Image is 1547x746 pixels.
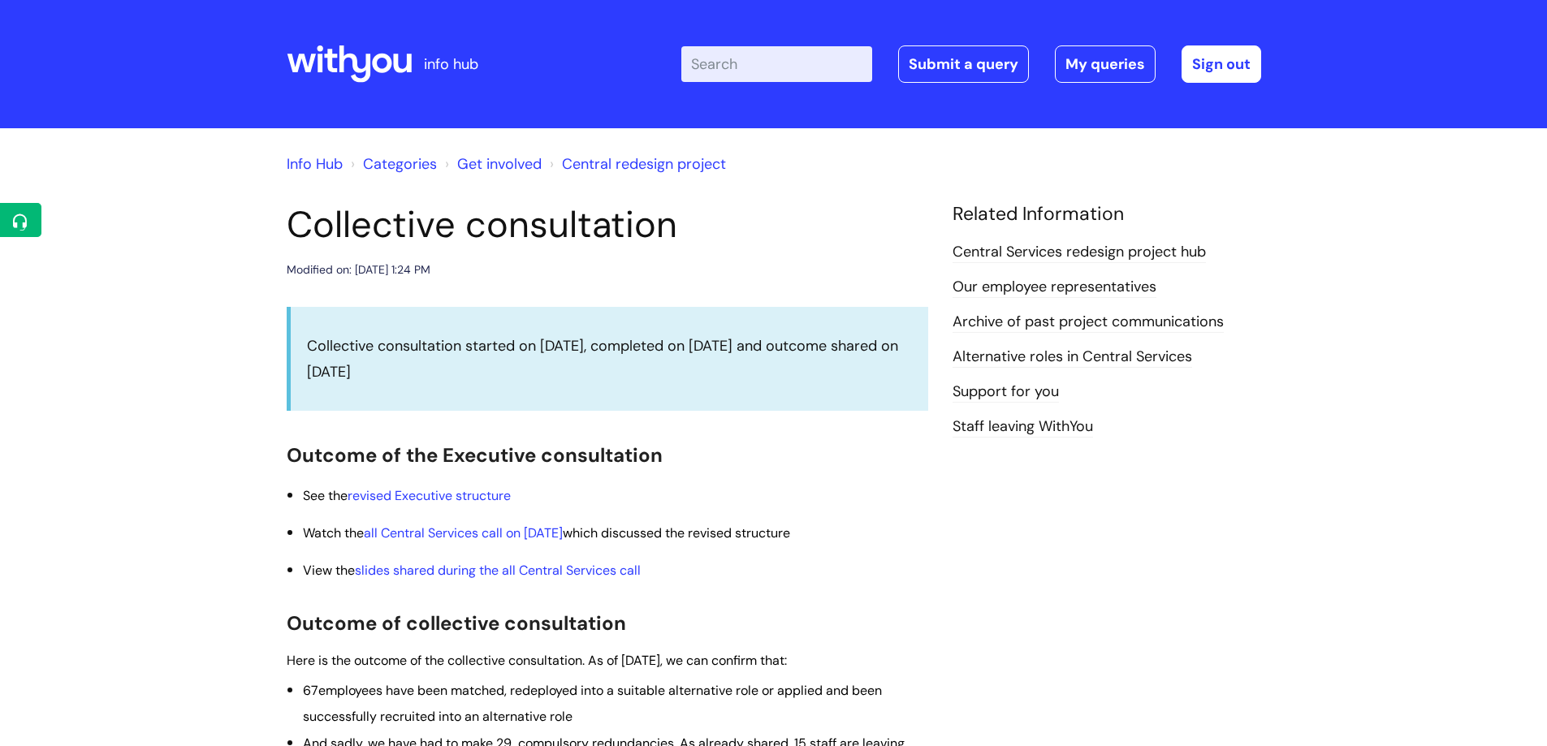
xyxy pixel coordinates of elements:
span: See the [303,487,511,504]
p: info hub [424,51,478,77]
a: Central Services redesign project hub [953,242,1206,263]
a: Central redesign project [562,154,726,174]
input: Search [681,46,872,82]
div: | - [681,45,1261,83]
a: Support for you [953,382,1059,403]
li: Solution home [347,151,437,177]
div: Modified on: [DATE] 1:24 PM [287,260,430,280]
span: Outcome of collective consultation [287,610,626,636]
a: Staff leaving WithYou [953,416,1093,438]
a: slides shared during the all Central Services call [355,562,641,579]
span: Watch the which discussed the revised structure [303,524,790,541]
a: Submit a query [898,45,1029,83]
span: View the [303,562,641,579]
a: Our employee representatives [953,277,1156,298]
a: Get involved [457,154,542,174]
a: Categories [363,154,437,174]
li: Central redesign project [546,151,726,177]
span: employees have been matched, redeployed into a suitable alternative role or applied and been succ... [303,682,882,725]
span: Here is the outcome of the collective consultation. As of [DATE], we can confirm that: [287,652,787,669]
a: all Central Services call on [DATE] [364,524,563,541]
a: Sign out [1182,45,1261,83]
a: Alternative roles in Central Services [953,347,1192,368]
span: 67 [303,682,318,699]
a: My queries [1055,45,1156,83]
h4: Related Information [953,203,1261,226]
a: Archive of past project communications [953,312,1224,333]
h1: Collective consultation [287,203,928,247]
a: revised Executive structure [348,487,511,504]
p: Collective consultation started on [DATE], completed on [DATE] and outcome shared on [DATE] [307,333,912,386]
li: Get involved [441,151,542,177]
a: Info Hub [287,154,343,174]
span: Outcome of the Executive consultation [287,442,663,468]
